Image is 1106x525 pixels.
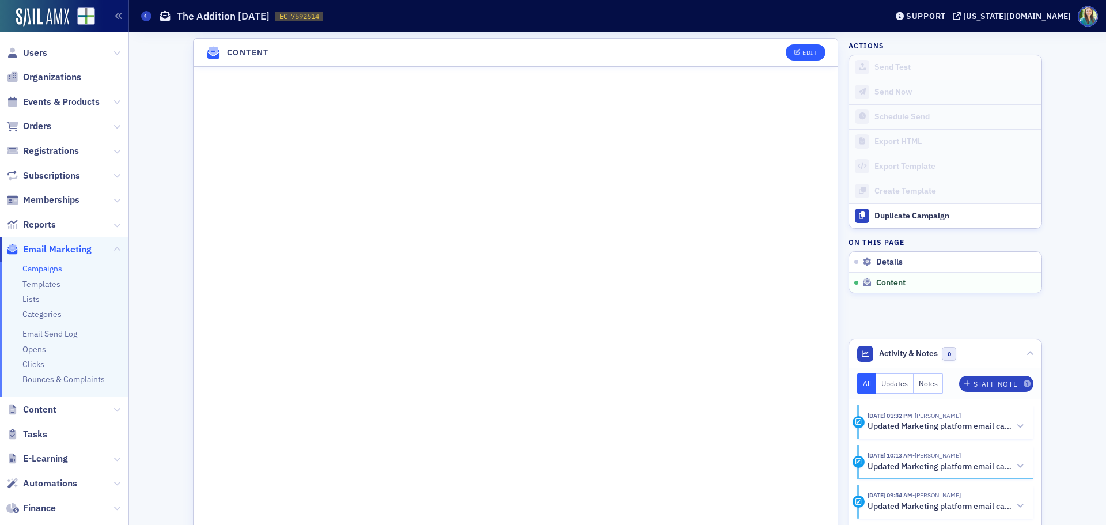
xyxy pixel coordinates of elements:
button: All [857,373,877,394]
a: Users [6,47,47,59]
a: Bounces & Complaints [22,374,105,384]
span: Profile [1078,6,1098,27]
div: Edit [802,50,817,56]
a: Campaigns [22,263,62,274]
a: Orders [6,120,51,133]
span: Content [23,403,56,416]
a: Email Send Log [22,328,77,339]
a: Finance [6,502,56,515]
h1: The Addition [DATE] [177,9,270,23]
button: Updated Marketing platform email campaign: The Addition [DATE] [868,460,1025,473]
a: Templates [22,279,60,289]
img: SailAMX [16,8,69,27]
a: Categories [22,309,62,319]
span: Finance [23,502,56,515]
span: Content [876,278,906,288]
span: Automations [23,477,77,490]
h5: Updated Marketing platform email campaign: The Addition [DATE] [868,462,1012,472]
button: Updated Marketing platform email campaign: The Addition [DATE] [868,421,1025,433]
a: Reports [6,218,56,231]
a: Organizations [6,71,81,84]
div: [US_STATE][DOMAIN_NAME] [963,11,1071,21]
span: E-Learning [23,452,68,465]
h4: On this page [849,237,1042,247]
div: Staff Note [974,381,1017,387]
span: Memberships [23,194,79,206]
div: Activity [853,456,865,468]
a: Clicks [22,359,44,369]
span: Events & Products [23,96,100,108]
div: Send Now [874,87,1036,97]
a: Email Marketing [6,243,92,256]
a: View Homepage [69,7,95,27]
h4: Actions [849,40,884,51]
img: SailAMX [77,7,95,25]
span: Tasks [23,428,47,441]
span: Email Marketing [23,243,92,256]
span: 0 [942,347,956,361]
div: Activity [853,416,865,428]
span: Activity & Notes [879,348,938,360]
span: Orders [23,120,51,133]
div: Duplicate Campaign [874,211,1036,221]
h5: Updated Marketing platform email campaign: The Addition [DATE] [868,421,1012,432]
button: Edit [786,44,825,61]
div: Support [906,11,946,21]
a: E-Learning [6,452,68,465]
div: Export HTML [874,137,1036,147]
a: Lists [22,294,40,304]
div: Export Template [874,161,1036,172]
button: Updated Marketing platform email campaign: The Addition [DATE] [868,500,1025,512]
span: Subscriptions [23,169,80,182]
span: Organizations [23,71,81,84]
span: Helen Oglesby [912,451,961,459]
a: Memberships [6,194,79,206]
a: Subscriptions [6,169,80,182]
a: Events & Products [6,96,100,108]
span: Details [876,257,903,267]
a: Automations [6,477,77,490]
button: Staff Note [959,376,1033,392]
span: Reports [23,218,56,231]
button: Notes [914,373,944,394]
span: EC-7592614 [279,12,319,21]
button: Updates [876,373,914,394]
button: [US_STATE][DOMAIN_NAME] [953,12,1075,20]
h5: Updated Marketing platform email campaign: The Addition [DATE] [868,501,1012,512]
div: Create Template [874,186,1036,197]
a: Content [6,403,56,416]
span: Helen Oglesby [912,491,961,499]
time: 8/18/2025 01:32 PM [868,411,912,420]
span: Helen Oglesby [912,411,961,420]
div: Schedule Send [874,112,1036,122]
a: Tasks [6,428,47,441]
div: Send Test [874,62,1036,73]
button: Duplicate Campaign [849,203,1041,228]
time: 8/15/2025 10:13 AM [868,451,912,459]
a: Registrations [6,145,79,157]
h4: Content [227,47,269,59]
div: Activity [853,496,865,508]
span: Registrations [23,145,79,157]
a: Opens [22,344,46,354]
time: 8/15/2025 09:54 AM [868,491,912,499]
span: Users [23,47,47,59]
